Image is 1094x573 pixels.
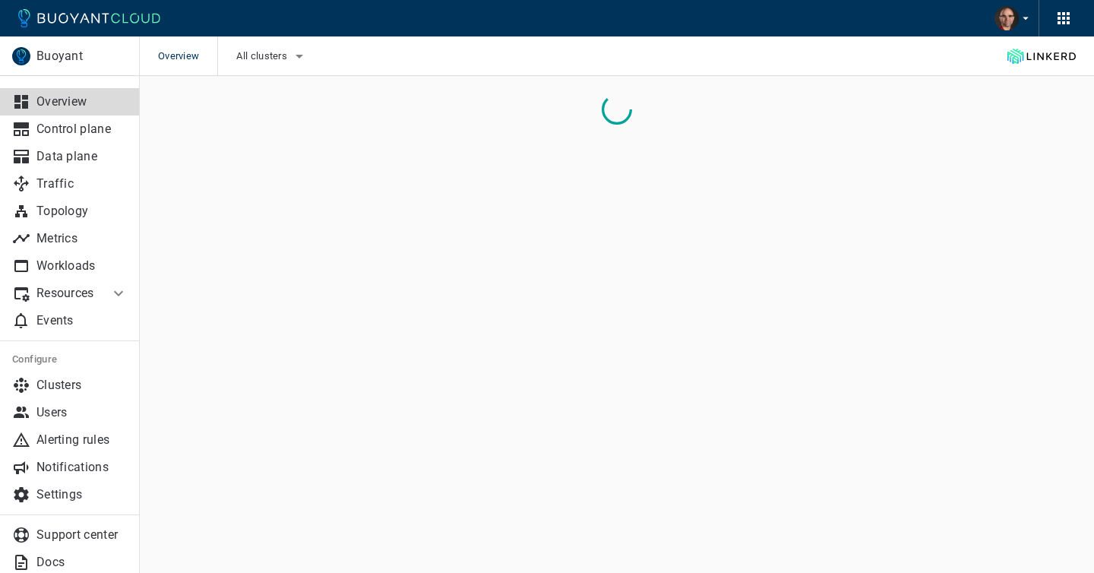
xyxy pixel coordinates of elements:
[36,555,128,570] p: Docs
[994,6,1019,30] img: Travis Beckham
[36,432,128,448] p: Alerting rules
[36,49,127,64] p: Buoyant
[236,50,290,62] span: All clusters
[36,313,128,328] p: Events
[36,176,128,192] p: Traffic
[36,231,128,246] p: Metrics
[36,258,128,274] p: Workloads
[36,378,128,393] p: Clusters
[36,94,128,109] p: Overview
[12,47,30,65] img: Buoyant
[36,487,128,502] p: Settings
[36,286,97,301] p: Resources
[36,405,128,420] p: Users
[12,353,128,366] h5: Configure
[36,527,128,543] p: Support center
[236,45,308,68] button: All clusters
[36,460,128,475] p: Notifications
[158,36,217,76] span: Overview
[36,204,128,219] p: Topology
[36,149,128,164] p: Data plane
[36,122,128,137] p: Control plane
